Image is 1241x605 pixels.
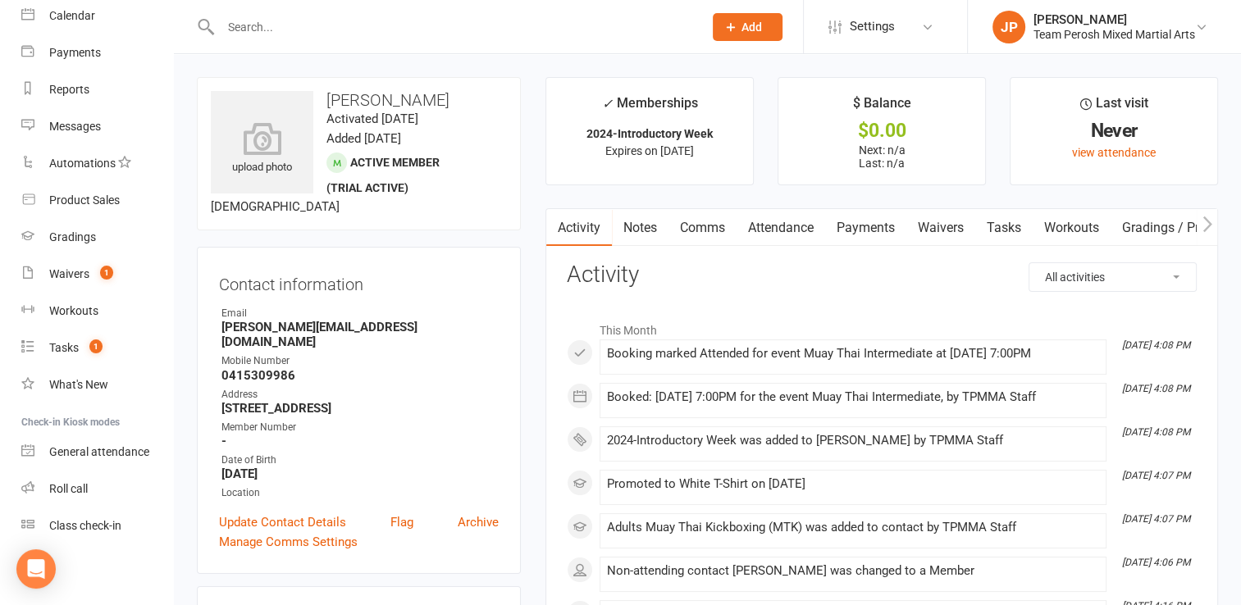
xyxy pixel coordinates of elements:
strong: 2024-Introductory Week [586,127,713,140]
span: Add [741,20,762,34]
div: Memberships [602,93,698,123]
div: General attendance [49,445,149,458]
span: 1 [100,266,113,280]
span: Expires on [DATE] [605,144,694,157]
strong: [STREET_ADDRESS] [221,401,499,416]
a: General attendance kiosk mode [21,434,173,471]
div: Reports [49,83,89,96]
div: [PERSON_NAME] [1033,12,1195,27]
a: Roll call [21,471,173,507]
span: 1 [89,339,103,353]
div: $ Balance [853,93,911,122]
div: Mobile Number [221,353,499,369]
a: Automations [21,145,173,182]
h3: Contact information [219,269,499,293]
strong: 0415309986 [221,368,499,383]
div: Adults Muay Thai Kickboxing (MTK) was added to contact by TPMMA Staff [607,521,1099,534]
div: Email [221,306,499,321]
div: 2024-Introductory Week was added to [PERSON_NAME] by TPMMA Staff [607,434,1099,448]
time: Added [DATE] [326,131,401,146]
div: $0.00 [793,122,970,139]
a: Flag [390,512,413,532]
a: Tasks 1 [21,330,173,366]
a: Workouts [21,293,173,330]
h3: Activity [567,262,1197,288]
i: [DATE] 4:07 PM [1122,470,1190,481]
div: Roll call [49,482,88,495]
p: Next: n/a Last: n/a [793,143,970,170]
div: Never [1025,122,1202,139]
div: Open Intercom Messenger [16,549,56,589]
time: Activated [DATE] [326,111,418,126]
a: Gradings [21,219,173,256]
div: Calendar [49,9,95,22]
div: Tasks [49,341,79,354]
a: Class kiosk mode [21,507,173,544]
a: Update Contact Details [219,512,346,532]
strong: [DATE] [221,466,499,481]
div: Automations [49,157,116,170]
a: What's New [21,366,173,403]
a: Workouts [1033,209,1111,247]
a: Waivers [906,209,975,247]
a: Tasks [975,209,1033,247]
a: Manage Comms Settings [219,532,358,552]
strong: [PERSON_NAME][EMAIL_ADDRESS][DOMAIN_NAME] [221,320,499,349]
div: Last visit [1079,93,1147,122]
a: view attendance [1072,146,1156,159]
div: Gradings [49,230,96,243]
a: Payments [825,209,906,247]
a: Waivers 1 [21,256,173,293]
i: [DATE] 4:07 PM [1122,513,1190,525]
a: Product Sales [21,182,173,219]
input: Search... [216,16,691,39]
div: Class check-in [49,519,121,532]
a: Payments [21,34,173,71]
div: upload photo [211,122,313,176]
li: This Month [567,313,1197,339]
div: Payments [49,46,101,59]
div: Promoted to White T-Shirt on [DATE] [607,477,1099,491]
div: Booked: [DATE] 7:00PM for the event Muay Thai Intermediate, by TPMMA Staff [607,390,1099,404]
a: Notes [612,209,668,247]
div: Workouts [49,304,98,317]
a: Attendance [737,209,825,247]
span: [DEMOGRAPHIC_DATA] [211,199,340,214]
div: JP [992,11,1025,43]
button: Add [713,13,782,41]
span: Active member (trial active) [326,156,440,194]
div: Team Perosh Mixed Martial Arts [1033,27,1195,42]
span: Settings [850,8,895,45]
div: Waivers [49,267,89,280]
i: [DATE] 4:08 PM [1122,426,1190,438]
a: Reports [21,71,173,108]
i: [DATE] 4:06 PM [1122,557,1190,568]
i: ✓ [602,96,613,111]
div: Date of Birth [221,453,499,468]
strong: - [221,434,499,448]
a: Messages [21,108,173,145]
div: What's New [49,378,108,391]
div: Address [221,387,499,403]
h3: [PERSON_NAME] [211,91,507,109]
div: Booking marked Attended for event Muay Thai Intermediate at [DATE] 7:00PM [607,347,1099,361]
div: Location [221,485,499,501]
a: Activity [546,209,612,247]
i: [DATE] 4:08 PM [1122,383,1190,394]
a: Archive [458,512,499,532]
i: [DATE] 4:08 PM [1122,339,1190,351]
div: Messages [49,120,101,133]
a: Comms [668,209,737,247]
div: Product Sales [49,193,120,207]
div: Non-attending contact [PERSON_NAME] was changed to a Member [607,564,1099,578]
div: Member Number [221,420,499,435]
